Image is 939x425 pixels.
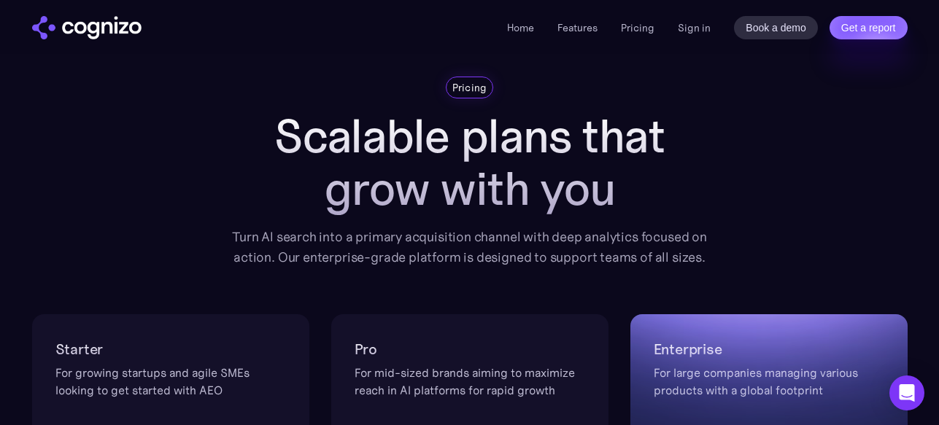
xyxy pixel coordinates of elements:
[889,375,924,410] div: Open Intercom Messenger
[654,364,884,399] div: For large companies managing various products with a global footprint
[678,19,711,36] a: Sign in
[452,80,487,95] div: Pricing
[557,21,598,34] a: Features
[830,16,908,39] a: Get a report
[222,227,718,268] div: Turn AI search into a primary acquisition channel with deep analytics focused on action. Our ente...
[355,364,585,399] div: For mid-sized brands aiming to maximize reach in AI platforms for rapid growth
[222,110,718,215] h1: Scalable plans that grow with you
[507,21,534,34] a: Home
[32,16,142,39] a: home
[654,338,884,361] h2: Enterprise
[621,21,654,34] a: Pricing
[355,338,585,361] h2: Pro
[734,16,818,39] a: Book a demo
[55,338,286,361] h2: Starter
[55,364,286,399] div: For growing startups and agile SMEs looking to get started with AEO
[32,16,142,39] img: cognizo logo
